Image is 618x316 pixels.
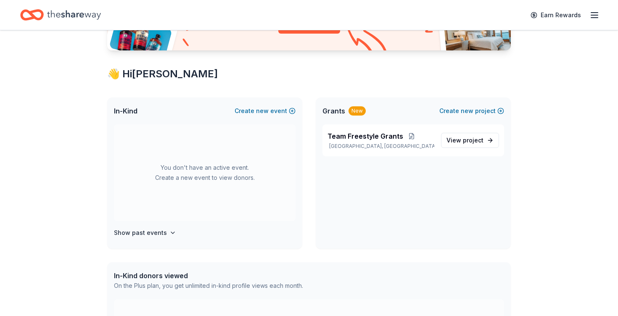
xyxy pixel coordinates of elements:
a: Earn Rewards [526,8,586,23]
span: new [461,106,473,116]
p: [GEOGRAPHIC_DATA], [GEOGRAPHIC_DATA] [327,143,434,150]
a: View project [441,133,499,148]
div: New [349,106,366,116]
img: Curvy arrow [347,25,389,57]
a: Home [20,5,101,25]
span: In-Kind [114,106,137,116]
div: You don't have an active event. Create a new event to view donors. [114,124,296,221]
span: View [446,135,483,145]
h4: Show past events [114,228,167,238]
div: On the Plus plan, you get unlimited in-kind profile views each month. [114,281,303,291]
span: project [463,137,483,144]
span: Team Freestyle Grants [327,131,403,141]
span: new [256,106,269,116]
button: Createnewevent [235,106,296,116]
button: Show past events [114,228,176,238]
button: Createnewproject [439,106,504,116]
span: Grants [322,106,345,116]
div: 👋 Hi [PERSON_NAME] [107,67,511,81]
div: In-Kind donors viewed [114,271,303,281]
